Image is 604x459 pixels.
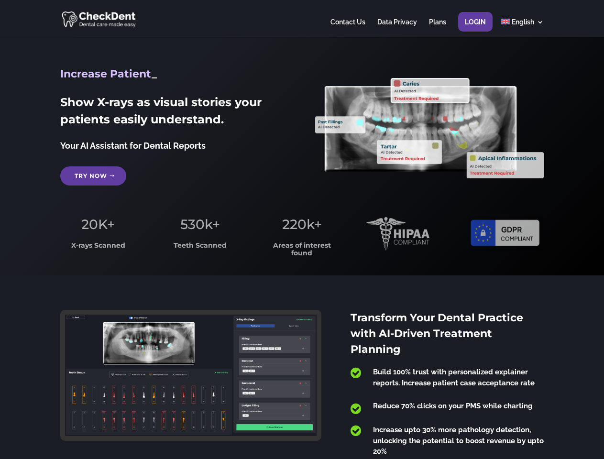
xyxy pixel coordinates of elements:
h3: Areas of interest found [264,242,340,262]
img: CheckDent AI [62,10,137,28]
span:  [351,403,361,415]
img: X_Ray_annotated [315,78,543,178]
a: Plans [429,19,446,37]
span: 220k+ [282,216,322,232]
span: _ [152,67,157,80]
a: Login [465,19,486,37]
span: 530k+ [180,216,220,232]
span:  [351,425,361,437]
span: Your AI Assistant for Dental Reports [60,141,206,151]
span: English [512,18,534,26]
a: English [501,19,544,37]
span: Increase upto 30% more pathology detection, unlocking the potential to boost revenue by upto 20% [373,426,544,456]
span: Reduce 70% clicks on your PMS while charting [373,402,533,410]
a: Data Privacy [377,19,417,37]
span: 20K+ [81,216,115,232]
span: Build 100% trust with personalized explainer reports. Increase patient case acceptance rate [373,368,535,387]
a: Contact Us [330,19,365,37]
h2: Show X-rays as visual stories your patients easily understand. [60,94,288,133]
span: Increase Patient [60,67,152,80]
span:  [351,367,361,379]
span: Transform Your Dental Practice with AI-Driven Treatment Planning [351,311,523,356]
a: Try Now [60,166,126,186]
